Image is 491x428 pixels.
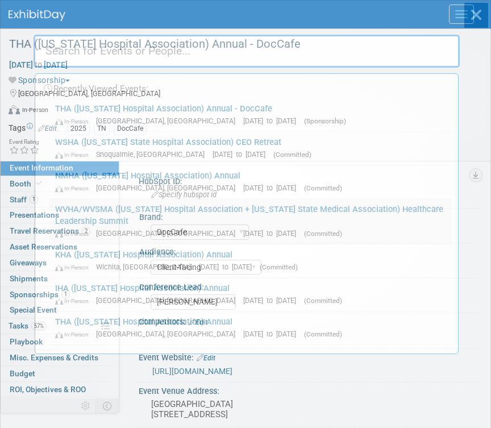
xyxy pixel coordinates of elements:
[243,229,302,238] span: [DATE] to [DATE]
[49,132,452,165] a: WSHA ([US_STATE] State Hospital Association) CEO Retreat In-Person Snoqualmie, [GEOGRAPHIC_DATA] ...
[49,311,452,344] a: THA ([US_STATE] Hospital Association) Annual In-Person [GEOGRAPHIC_DATA], [GEOGRAPHIC_DATA] [DATE...
[304,297,342,305] span: (Committed)
[96,330,241,338] span: [GEOGRAPHIC_DATA], [GEOGRAPHIC_DATA]
[49,278,452,311] a: IHA ([US_STATE] Hospital Association) Annual In-Person [GEOGRAPHIC_DATA], [GEOGRAPHIC_DATA] [DATE...
[41,74,452,98] div: Recently Viewed Events:
[243,330,302,338] span: [DATE] to [DATE]
[49,98,452,131] a: THA ([US_STATE] Hospital Association) Annual - DocCafe In-Person [GEOGRAPHIC_DATA], [GEOGRAPHIC_D...
[96,184,241,192] span: [GEOGRAPHIC_DATA], [GEOGRAPHIC_DATA]
[49,244,452,277] a: KHA ([US_STATE] Hospital Association) Annual In-Person Wichita, [GEOGRAPHIC_DATA] [DATE] to [DATE...
[55,151,94,159] span: In-Person
[243,184,302,192] span: [DATE] to [DATE]
[213,150,271,159] span: [DATE] to [DATE]
[304,230,342,238] span: (Committed)
[96,229,241,238] span: [GEOGRAPHIC_DATA], [GEOGRAPHIC_DATA]
[243,296,302,305] span: [DATE] to [DATE]
[304,330,342,338] span: (Committed)
[49,199,452,244] a: WVHA/WVSMA ([US_STATE] Hospital Association + [US_STATE] State Medical Association) Healthcare Le...
[304,117,346,125] span: (Sponsorship)
[96,117,241,125] span: [GEOGRAPHIC_DATA], [GEOGRAPHIC_DATA]
[49,165,452,198] a: NMHA ([US_STATE] Hospital Association) Annual In-Person [GEOGRAPHIC_DATA], [GEOGRAPHIC_DATA] [DAT...
[96,150,210,159] span: Snoqualmie, [GEOGRAPHIC_DATA]
[273,151,311,159] span: (Committed)
[96,296,241,305] span: [GEOGRAPHIC_DATA], [GEOGRAPHIC_DATA]
[55,264,94,271] span: In-Person
[55,297,94,305] span: In-Person
[304,184,342,192] span: (Committed)
[55,331,94,338] span: In-Person
[243,117,302,125] span: [DATE] to [DATE]
[34,35,460,68] input: Search for Events or People...
[199,263,257,271] span: [DATE] to [DATE]
[55,185,94,192] span: In-Person
[260,263,298,271] span: (Committed)
[55,230,94,238] span: In-Person
[55,118,94,125] span: In-Person
[96,263,197,271] span: Wichita, [GEOGRAPHIC_DATA]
